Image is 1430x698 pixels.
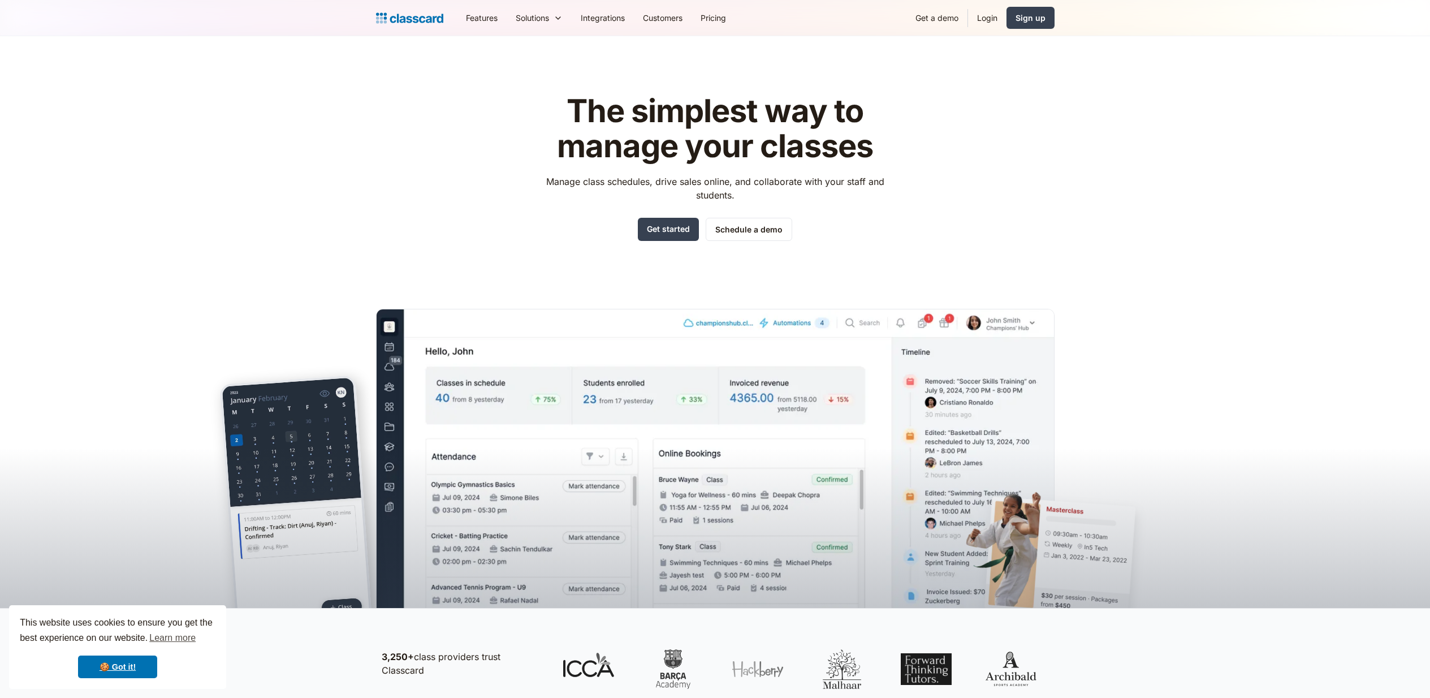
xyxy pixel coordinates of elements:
[382,650,540,677] p: class providers trust Classcard
[634,5,692,31] a: Customers
[20,616,215,647] span: This website uses cookies to ensure you get the best experience on our website.
[906,5,967,31] a: Get a demo
[535,175,895,202] p: Manage class schedules, drive sales online, and collaborate with your staff and students.
[507,5,572,31] div: Solutions
[1006,7,1055,29] a: Sign up
[78,656,157,678] a: dismiss cookie message
[516,12,549,24] div: Solutions
[148,630,197,647] a: learn more about cookies
[638,218,699,241] a: Get started
[706,218,792,241] a: Schedule a demo
[9,605,226,689] div: cookieconsent
[572,5,634,31] a: Integrations
[1016,12,1046,24] div: Sign up
[692,5,735,31] a: Pricing
[968,5,1006,31] a: Login
[382,651,414,662] strong: 3,250+
[457,5,507,31] a: Features
[376,10,443,26] a: Logo
[535,94,895,163] h1: The simplest way to manage your classes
